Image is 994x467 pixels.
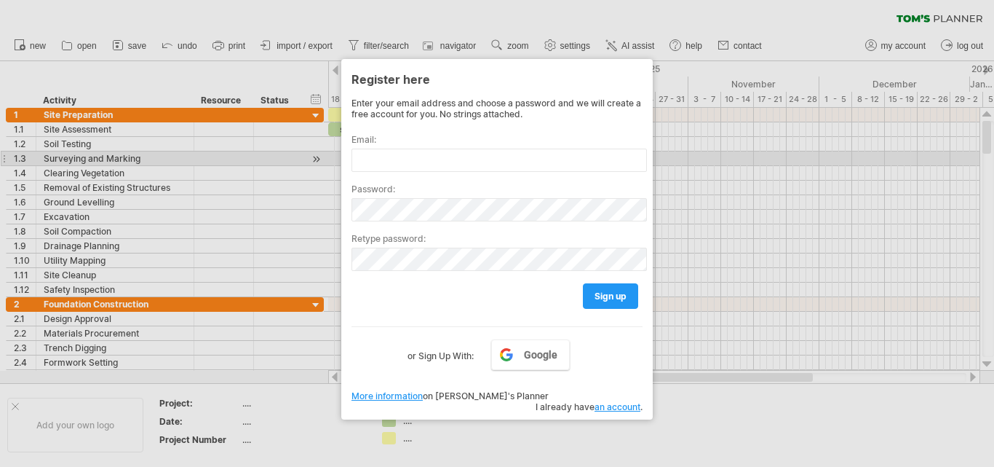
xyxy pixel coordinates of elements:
[351,98,643,119] div: Enter your email address and choose a password and we will create a free account for you. No stri...
[351,391,423,401] a: More information
[491,340,570,370] a: Google
[351,233,643,244] label: Retype password:
[351,66,643,92] div: Register here
[351,184,643,195] label: Password:
[351,391,549,401] span: on [PERSON_NAME]'s Planner
[583,283,638,309] a: sign up
[595,291,627,302] span: sign up
[407,340,474,364] label: or Sign Up With:
[351,134,643,145] label: Email:
[536,401,643,412] span: I already have .
[595,401,640,412] a: an account
[524,349,557,361] span: Google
